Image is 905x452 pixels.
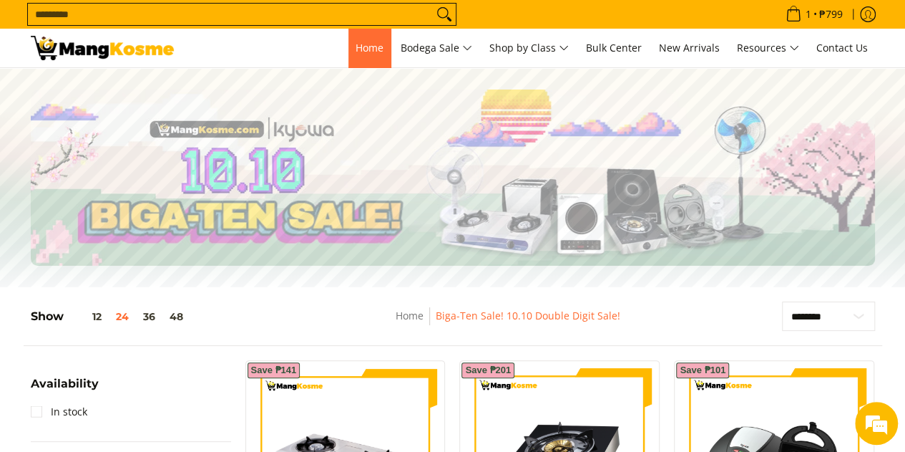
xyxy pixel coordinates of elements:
[809,29,875,67] a: Contact Us
[162,311,190,322] button: 48
[188,29,875,67] nav: Main Menu
[737,39,799,57] span: Resources
[817,9,845,19] span: ₱799
[297,307,720,340] nav: Breadcrumbs
[31,378,99,390] span: Availability
[31,309,190,324] h5: Show
[436,309,620,322] a: Biga-Ten Sale! 10.10 Double Digit Sale!
[489,39,569,57] span: Shop by Class
[393,29,479,67] a: Bodega Sale
[433,4,456,25] button: Search
[465,366,511,375] span: Save ₱201
[136,311,162,322] button: 36
[803,9,813,19] span: 1
[781,6,847,22] span: •
[659,41,720,54] span: New Arrivals
[348,29,391,67] a: Home
[401,39,472,57] span: Bodega Sale
[235,7,269,42] div: Minimize live chat window
[730,29,806,67] a: Resources
[652,29,727,67] a: New Arrivals
[64,311,109,322] button: 12
[816,41,868,54] span: Contact Us
[680,366,725,375] span: Save ₱101
[356,41,383,54] span: Home
[251,366,297,375] span: Save ₱141
[396,309,424,322] a: Home
[586,41,642,54] span: Bulk Center
[579,29,649,67] a: Bulk Center
[109,311,136,322] button: 24
[482,29,576,67] a: Shop by Class
[74,80,240,99] div: Chat with us now
[31,378,99,400] summary: Open
[83,135,197,279] span: We're online!
[31,36,174,60] img: Biga-Ten Sale! 10.10 Double Digit Sale with Kyowa l Mang Kosme
[7,300,273,350] textarea: Type your message and hit 'Enter'
[31,400,87,423] a: In stock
